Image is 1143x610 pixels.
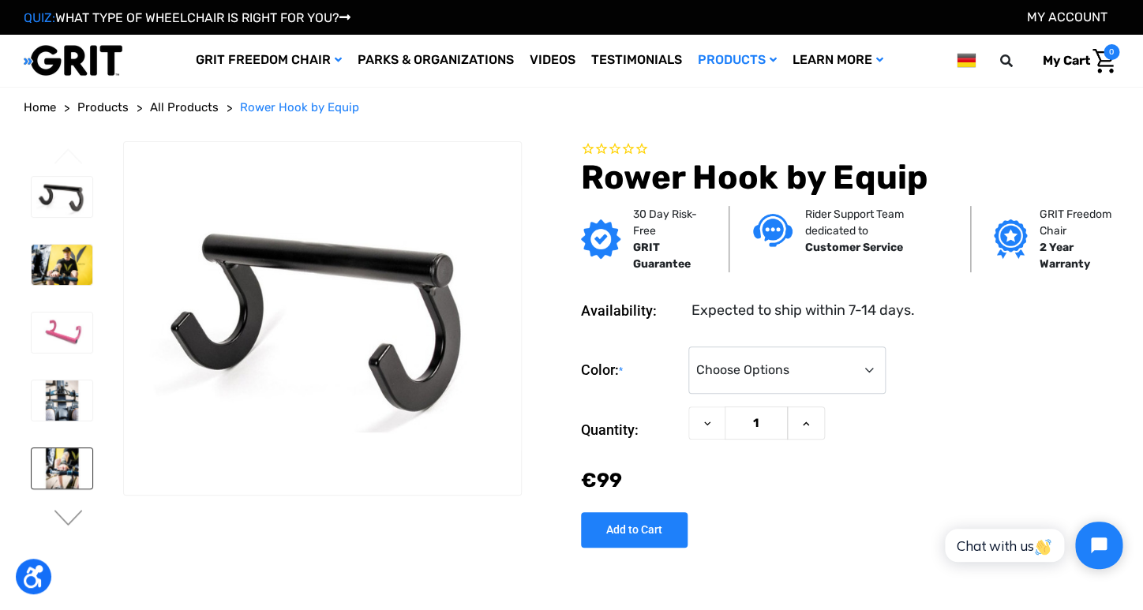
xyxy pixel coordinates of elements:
[150,100,219,114] span: All Products
[52,510,85,529] button: Go to slide 2 of 2
[24,100,56,114] span: Home
[24,44,122,77] img: GRIT All-Terrain Wheelchair and Mobility Equipment
[1043,53,1090,68] span: My Cart
[188,35,350,86] a: GRIT Freedom Chair
[753,214,793,246] img: Customer service
[581,469,622,492] span: €‌99
[1007,44,1031,77] input: Search
[240,100,359,114] span: Rower Hook by Equip
[633,206,705,239] p: 30 Day Risk-Free
[1031,44,1119,77] a: Cart with 0 items
[24,99,56,117] a: Home
[24,99,1119,117] nav: Breadcrumb
[581,512,688,548] input: Add to Cart
[32,380,92,421] img: Rower Hook by Equip
[350,35,522,86] a: Parks & Organizations
[240,99,359,117] a: Rower Hook by Equip
[522,35,583,86] a: Videos
[581,219,620,259] img: GRIT Guarantee
[1040,206,1125,239] p: GRIT Freedom Chair
[581,300,680,321] dt: Availability:
[77,100,129,114] span: Products
[690,35,785,86] a: Products
[581,346,680,395] label: Color:
[994,219,1026,259] img: Grit freedom
[928,508,1136,582] iframe: Tidio Chat
[805,241,903,254] strong: Customer Service
[805,206,946,239] p: Rider Support Team dedicated to
[1040,241,1090,271] strong: 2 Year Warranty
[32,245,92,285] img: Rower Hook by Equip
[24,10,350,25] a: QUIZ:WHAT TYPE OF WHEELCHAIR IS RIGHT FOR YOU?
[32,312,92,353] img: Rower Hook by Equip
[150,99,219,117] a: All Products
[24,10,55,25] span: QUIZ:
[52,148,85,167] button: Go to slide 2 of 2
[691,300,915,321] dd: Expected to ship within 7-14 days.
[32,177,92,217] img: Rower Hook by Equip
[581,141,1119,159] span: Rated 0.0 out of 5 stars 0 reviews
[581,158,1119,197] h1: Rower Hook by Equip
[583,35,690,86] a: Testimonials
[957,51,976,70] img: de.png
[785,35,891,86] a: Learn More
[1092,49,1115,73] img: Cart
[633,241,691,271] strong: GRIT Guarantee
[77,99,129,117] a: Products
[32,448,92,488] img: Rower Hook by Equip
[581,406,680,454] label: Quantity:
[1027,9,1107,24] a: Account
[1104,44,1119,60] span: 0
[124,185,520,450] img: Rower Hook by Equip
